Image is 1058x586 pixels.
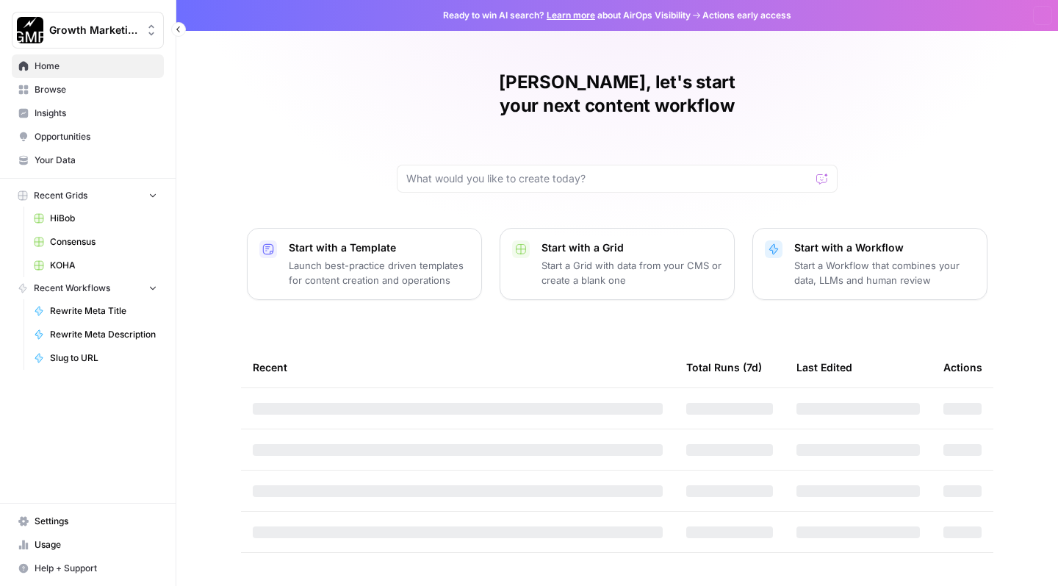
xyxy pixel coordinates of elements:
h1: [PERSON_NAME], let's start your next content workflow [397,71,838,118]
p: Start with a Grid [541,240,722,255]
span: Insights [35,107,157,120]
span: Rewrite Meta Description [50,328,157,341]
a: Learn more [547,10,595,21]
p: Launch best-practice driven templates for content creation and operations [289,258,469,287]
p: Start a Grid with data from your CMS or create a blank one [541,258,722,287]
span: Recent Grids [34,189,87,202]
span: Help + Support [35,562,157,575]
a: Rewrite Meta Title [27,299,164,323]
a: Insights [12,101,164,125]
span: Rewrite Meta Title [50,304,157,318]
span: Browse [35,83,157,96]
span: Opportunities [35,130,157,143]
span: Consensus [50,235,157,249]
a: Opportunities [12,125,164,149]
a: Slug to URL [27,346,164,370]
a: Your Data [12,149,164,172]
a: Consensus [27,230,164,254]
p: Start with a Workflow [794,240,975,255]
button: Start with a GridStart a Grid with data from your CMS or create a blank one [500,228,735,300]
div: Total Runs (7d) [686,347,762,387]
span: KOHA [50,259,157,272]
div: Last Edited [796,347,852,387]
a: KOHA [27,254,164,277]
p: Start with a Template [289,240,469,255]
button: Help + Support [12,557,164,580]
span: Recent Workflows [34,282,110,295]
a: Usage [12,533,164,557]
span: HiBob [50,212,157,225]
button: Recent Grids [12,185,164,207]
span: Settings [35,515,157,528]
input: What would you like to create today? [406,171,810,186]
div: Actions [943,347,982,387]
button: Recent Workflows [12,277,164,299]
a: Browse [12,78,164,101]
button: Workspace: Growth Marketing Pro [12,12,164,49]
span: Usage [35,538,157,551]
img: Growth Marketing Pro Logo [17,17,43,43]
a: HiBob [27,207,164,230]
span: Ready to win AI search? about AirOps Visibility [443,9,691,22]
button: Start with a TemplateLaunch best-practice driven templates for content creation and operations [247,228,482,300]
span: Home [35,60,157,73]
a: Home [12,54,164,78]
div: Recent [253,347,663,387]
p: Start a Workflow that combines your data, LLMs and human review [794,258,975,287]
button: Start with a WorkflowStart a Workflow that combines your data, LLMs and human review [752,228,987,300]
span: Slug to URL [50,351,157,365]
a: Settings [12,510,164,533]
span: Your Data [35,154,157,167]
span: Growth Marketing Pro [49,23,138,37]
span: Actions early access [702,9,791,22]
a: Rewrite Meta Description [27,323,164,346]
